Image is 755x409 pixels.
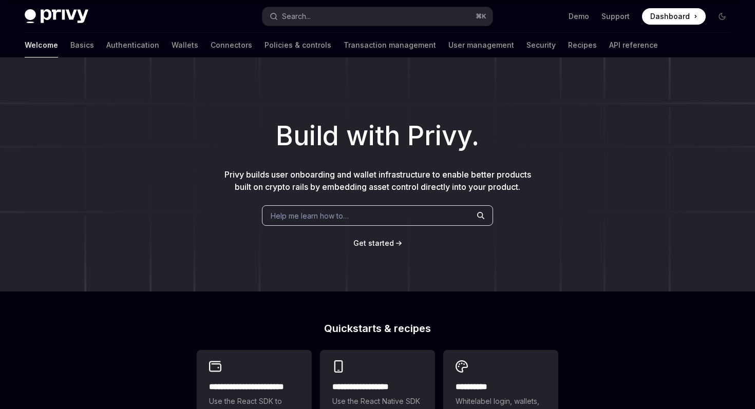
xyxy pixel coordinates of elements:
span: Dashboard [650,11,690,22]
a: Get started [353,238,394,248]
span: Get started [353,239,394,247]
span: Help me learn how to… [271,210,349,221]
a: Connectors [211,33,252,57]
span: Privy builds user onboarding and wallet infrastructure to enable better products built on crypto ... [224,169,531,192]
a: Welcome [25,33,58,57]
div: Search... [282,10,311,23]
button: Search...⌘K [262,7,492,26]
button: Toggle dark mode [714,8,730,25]
a: Support [601,11,630,22]
a: Security [526,33,556,57]
a: Policies & controls [265,33,331,57]
h2: Quickstarts & recipes [197,323,558,334]
a: Demo [569,11,589,22]
a: API reference [609,33,658,57]
a: Basics [70,33,94,57]
span: ⌘ K [476,12,486,21]
h1: Build with Privy. [16,116,739,156]
a: Dashboard [642,8,706,25]
a: User management [448,33,514,57]
a: Authentication [106,33,159,57]
a: Wallets [172,33,198,57]
img: dark logo [25,9,88,24]
a: Recipes [568,33,597,57]
a: Transaction management [344,33,436,57]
